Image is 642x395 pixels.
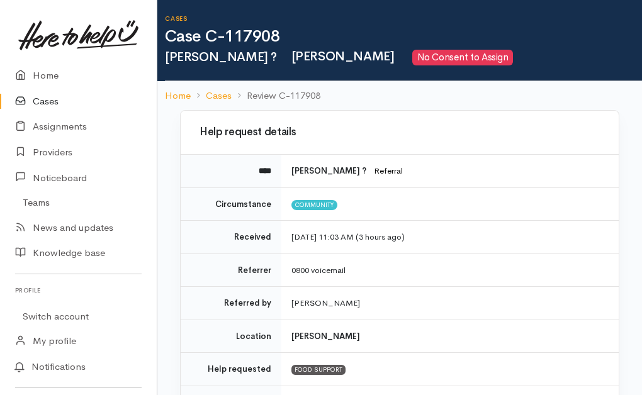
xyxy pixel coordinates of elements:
[15,282,142,299] h6: Profile
[181,221,281,254] td: Received
[281,287,619,320] td: [PERSON_NAME]
[181,253,281,287] td: Referrer
[157,81,642,111] nav: breadcrumb
[165,28,642,46] h1: Case C-117908
[291,200,337,210] span: Community
[165,50,642,65] h2: [PERSON_NAME] ?
[206,89,232,103] a: Cases
[181,320,281,353] td: Location
[281,221,619,254] td: [DATE] 11:03 AM (3 hours ago)
[370,165,403,176] span: Referral
[291,331,360,342] b: [PERSON_NAME]
[181,187,281,221] td: Circumstance
[291,165,366,176] b: [PERSON_NAME] ?
[181,353,281,386] td: Help requested
[412,50,513,65] span: No Consent to Assign
[181,287,281,320] td: Referred by
[165,15,642,22] h6: Cases
[196,126,604,138] h3: Help request details
[291,365,346,375] div: FOOD SUPPORT
[281,253,619,287] td: 0800 voicemail
[284,48,394,64] span: [PERSON_NAME]
[165,89,191,103] a: Home
[232,89,320,103] li: Review C-117908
